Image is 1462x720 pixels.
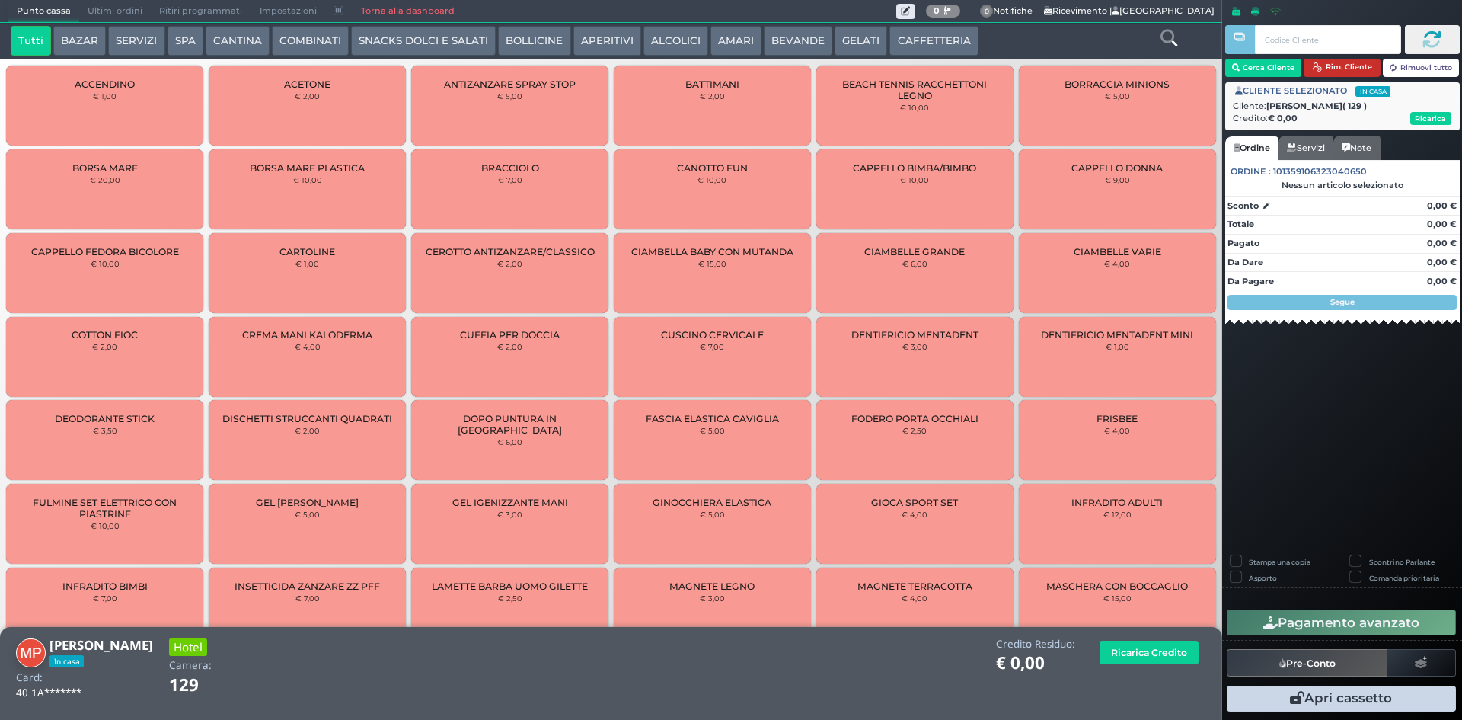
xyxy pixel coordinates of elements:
[1355,86,1390,97] span: In casa
[460,329,560,341] span: CUFFIA PER DOCCIA
[1427,257,1457,267] strong: 0,00 €
[108,26,164,56] button: SERVIZI
[55,413,155,424] span: DEODORANTE STICK
[980,5,994,18] span: 0
[16,638,46,668] img: Mattia Pravato
[996,638,1075,650] h4: Credito Residuo:
[1383,59,1460,77] button: Rimuovi tutto
[1369,557,1435,567] label: Scontrino Parlante
[1227,610,1456,635] button: Pagamento avanzato
[697,175,726,184] small: € 10,00
[1227,200,1259,213] strong: Sconto
[1105,91,1130,101] small: € 5,00
[72,329,138,341] span: COTTON FIOC
[31,246,179,258] span: CAPPELLO FEDORA BICOLORE
[8,1,79,22] span: Punto cassa
[851,413,978,424] span: FODERO PORTA OCCHIALI
[631,246,793,258] span: CIAMBELLA BABY CON MUTANDA
[351,26,496,56] button: SNACKS DOLCI E SALATI
[49,655,84,667] span: In casa
[1342,100,1367,113] span: ( 129 )
[1225,59,1302,77] button: Cerca Cliente
[1227,649,1388,677] button: Pre-Conto
[902,259,927,268] small: € 6,00
[1273,165,1367,178] span: 101359106323040650
[250,162,365,174] span: BORSA MARE PLASTICA
[1225,136,1278,161] a: Ordine
[295,91,320,101] small: € 2,00
[1268,113,1298,123] strong: € 0,00
[75,78,135,90] span: ACCENDINO
[902,342,927,351] small: € 3,00
[90,175,120,184] small: € 20,00
[242,329,372,341] span: CREMA MANI KALODERMA
[11,26,51,56] button: Tutti
[432,581,588,592] span: LAMETTE BARBA UOMO GILETTE
[700,91,725,101] small: € 2,00
[79,1,151,22] span: Ultimi ordini
[19,497,190,520] span: FULMINE SET ELETTRICO CON PIASTRINE
[669,581,755,592] span: MAGNETE LEGNO
[169,676,241,695] h1: 129
[295,426,320,435] small: € 2,00
[996,654,1075,673] h1: € 0,00
[1096,413,1138,424] span: FRISBEE
[1231,165,1271,178] span: Ordine :
[1100,641,1199,664] button: Ricarica Credito
[677,162,748,174] span: CANOTTO FUN
[168,26,203,56] button: SPA
[53,26,106,56] button: BAZAR
[295,342,321,351] small: € 4,00
[92,342,117,351] small: € 2,00
[1278,136,1333,160] a: Servizi
[1304,59,1381,77] button: Rim. Cliente
[1249,557,1310,567] label: Stampa una copia
[424,413,595,436] span: DOPO PUNTURA IN [GEOGRAPHIC_DATA]
[72,162,138,174] span: BORSA MARE
[498,26,570,56] button: BOLLICINE
[857,581,972,592] span: MAGNETE TERRACOTTA
[1041,329,1193,341] span: DENTIFRICIO MENTADENT MINI
[49,636,153,654] b: [PERSON_NAME]
[685,78,739,90] span: BATTIMANI
[1427,219,1457,229] strong: 0,00 €
[1065,78,1170,90] span: BORRACCIA MINIONS
[426,246,595,258] span: CEROTTO ANTIZANZARE/CLASSICO
[1427,276,1457,286] strong: 0,00 €
[256,497,359,508] span: GEL [PERSON_NAME]
[900,175,929,184] small: € 10,00
[452,497,568,508] span: GEL IGENIZZANTE MANI
[1233,100,1451,113] div: Cliente:
[222,413,392,424] span: DISCHETTI STRUCCANTI QUADRATI
[272,26,349,56] button: COMBINATI
[835,26,887,56] button: GELATI
[1071,497,1163,508] span: INFRADITO ADULTI
[902,510,927,519] small: € 4,00
[1104,259,1130,268] small: € 4,00
[284,78,330,90] span: ACETONE
[279,246,335,258] span: CARTOLINE
[444,78,576,90] span: ANTIZANZARE SPRAY STOP
[643,26,708,56] button: ALCOLICI
[151,1,251,22] span: Ritiri programmati
[1227,257,1263,267] strong: Da Dare
[1266,101,1367,111] b: [PERSON_NAME]
[1330,297,1355,307] strong: Segue
[1227,219,1254,229] strong: Totale
[902,426,927,435] small: € 2,50
[93,594,117,603] small: € 7,00
[91,521,120,530] small: € 10,00
[853,162,976,174] span: CAPPELLO BIMBA/BIMBO
[661,329,764,341] span: CUSCINO CERVICALE
[169,638,207,656] h3: Hotel
[498,594,522,603] small: € 2,50
[293,175,322,184] small: € 10,00
[1255,25,1400,54] input: Codice Cliente
[1074,246,1161,258] span: CIAMBELLE VARIE
[1225,180,1460,190] div: Nessun articolo selezionato
[851,329,978,341] span: DENTIFRICIO MENTADENT
[1333,136,1380,160] a: Note
[1046,581,1188,592] span: MASCHERA CON BOCCAGLIO
[1071,162,1163,174] span: CAPPELLO DONNA
[889,26,978,56] button: CAFFETTERIA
